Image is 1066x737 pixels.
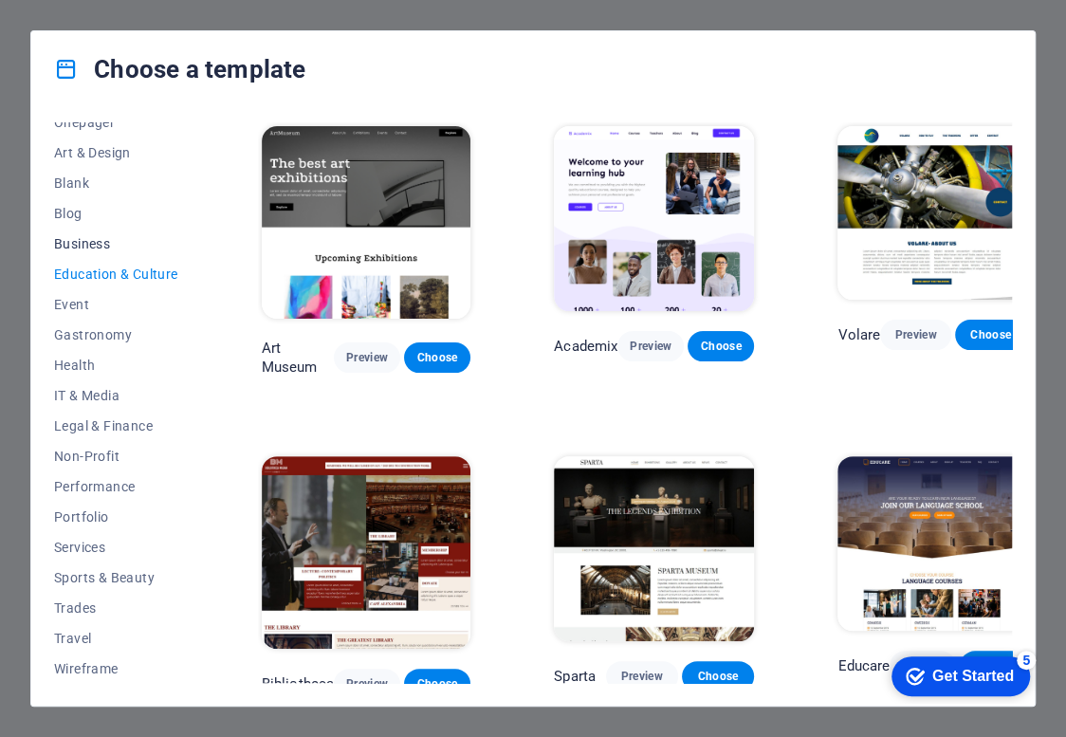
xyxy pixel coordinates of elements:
[349,676,385,691] span: Preview
[54,661,178,676] span: Wireframe
[837,456,1026,630] img: Educare
[262,339,335,377] p: Art Museum
[682,661,754,691] button: Choose
[54,411,178,441] button: Legal & Finance
[970,327,1011,342] span: Choose
[54,418,178,433] span: Legal & Finance
[404,342,470,373] button: Choose
[54,267,178,282] span: Education & Culture
[54,631,178,646] span: Travel
[404,669,470,699] button: Choose
[54,289,178,320] button: Event
[54,229,178,259] button: Business
[837,656,890,675] p: Educare
[54,388,178,403] span: IT & Media
[54,654,178,684] button: Wireframe
[54,107,178,138] button: Onepager
[54,327,178,342] span: Gastronomy
[617,331,684,361] button: Preview
[54,350,178,380] button: Health
[15,9,154,49] div: Get Started 5 items remaining, 0% complete
[688,331,754,361] button: Choose
[54,570,178,585] span: Sports & Beauty
[54,297,178,312] span: Event
[554,337,617,356] p: Academix
[419,676,455,691] span: Choose
[837,325,880,344] p: Volare
[955,320,1026,350] button: Choose
[697,669,739,684] span: Choose
[554,126,754,311] img: Academix
[349,350,385,365] span: Preview
[54,198,178,229] button: Blog
[54,358,178,373] span: Health
[54,115,178,130] span: Onepager
[54,593,178,623] button: Trades
[54,138,178,168] button: Art & Design
[140,4,159,23] div: 5
[262,674,335,693] p: Bibliotheca
[54,532,178,562] button: Services
[54,175,178,191] span: Blank
[54,259,178,289] button: Education & Culture
[54,380,178,411] button: IT & Media
[54,600,178,616] span: Trades
[54,168,178,198] button: Blank
[895,327,936,342] span: Preview
[54,54,305,84] h4: Choose a template
[54,509,178,525] span: Portfolio
[262,456,471,649] img: Bibliotheca
[419,350,455,365] span: Choose
[837,126,1026,300] img: Volare
[54,320,178,350] button: Gastronomy
[54,145,178,160] span: Art & Design
[880,320,951,350] button: Preview
[621,669,663,684] span: Preview
[554,456,754,641] img: Sparta
[54,471,178,502] button: Performance
[54,562,178,593] button: Sports & Beauty
[54,502,178,532] button: Portfolio
[334,669,400,699] button: Preview
[633,339,669,354] span: Preview
[554,667,596,686] p: Sparta
[54,479,178,494] span: Performance
[56,21,138,38] div: Get Started
[262,126,471,319] img: Art Museum
[54,540,178,555] span: Services
[606,661,678,691] button: Preview
[54,449,178,464] span: Non-Profit
[54,623,178,654] button: Travel
[703,339,739,354] span: Choose
[54,206,178,221] span: Blog
[54,236,178,251] span: Business
[54,441,178,471] button: Non-Profit
[334,342,400,373] button: Preview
